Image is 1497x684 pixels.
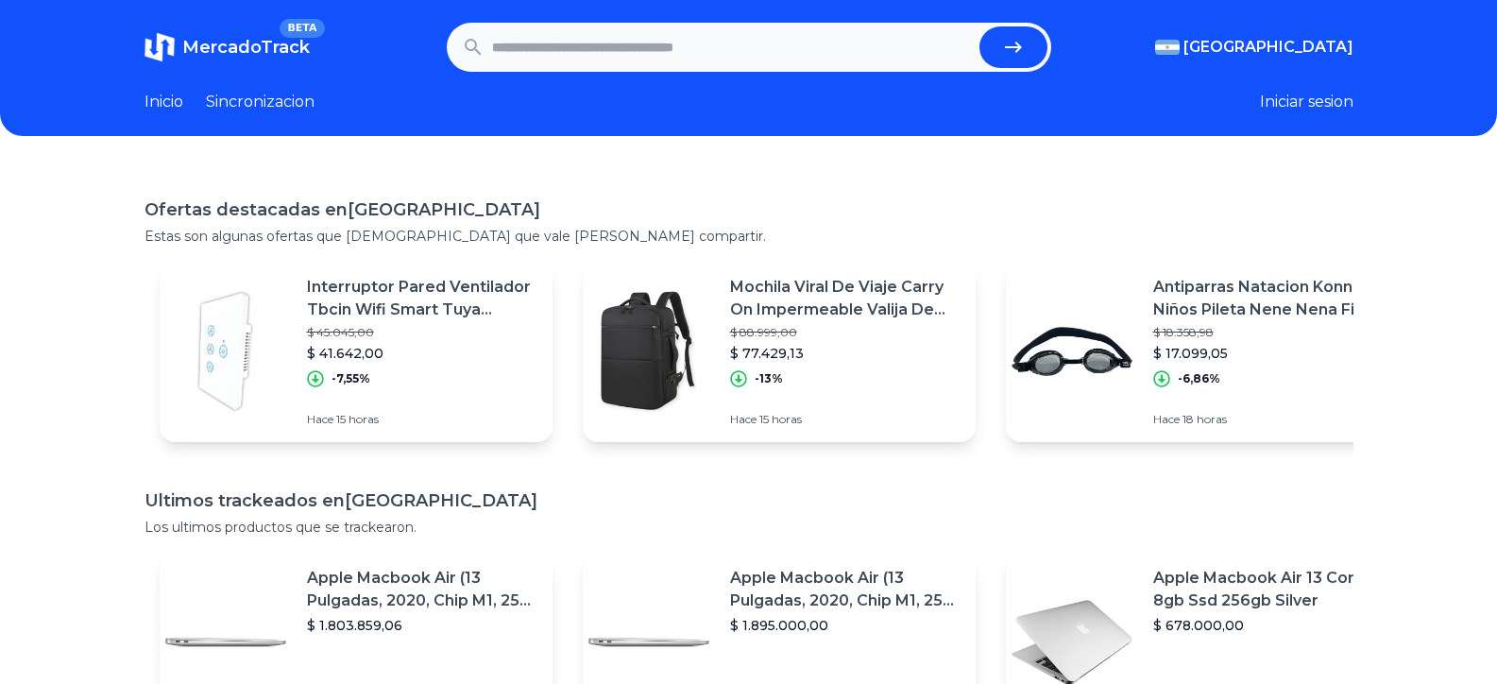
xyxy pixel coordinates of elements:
a: Featured imageInterruptor Pared Ventilador Tbcin Wifi Smart Tuya Smartlife Color [PERSON_NAME]$ 4... [160,261,553,442]
p: $ 88.999,00 [730,325,961,340]
p: Apple Macbook Air (13 Pulgadas, 2020, Chip M1, 256 Gb De Ssd, 8 Gb De Ram) - Plata [730,567,961,612]
p: $ 678.000,00 [1153,616,1384,635]
p: Apple Macbook Air 13 Core I5 8gb Ssd 256gb Silver [1153,567,1384,612]
p: Apple Macbook Air (13 Pulgadas, 2020, Chip M1, 256 Gb De Ssd, 8 Gb De Ram) - Plata [307,567,537,612]
a: Sincronizacion [206,91,315,113]
p: $ 1.803.859,06 [307,616,537,635]
button: Iniciar sesion [1260,91,1353,113]
p: Mochila Viral De Viaje Carry On Impermeable Valija De Mano [730,276,961,321]
a: Featured imageMochila Viral De Viaje Carry On Impermeable Valija De Mano$ 88.999,00$ 77.429,13-13... [583,261,976,442]
p: Interruptor Pared Ventilador Tbcin Wifi Smart Tuya Smartlife Color [PERSON_NAME] [307,276,537,321]
span: [GEOGRAPHIC_DATA] [1183,36,1353,59]
span: BETA [280,19,324,38]
img: MercadoTrack [145,32,175,62]
p: Estas son algunas ofertas que [DEMOGRAPHIC_DATA] que vale [PERSON_NAME] compartir. [145,227,1353,246]
img: Featured image [1006,285,1138,418]
p: $ 17.099,05 [1153,344,1384,363]
p: Antiparras Natacion Konna Niños Pileta Nene Nena Filtro Uv [1153,276,1384,321]
p: -7,55% [332,371,370,386]
p: Hace 15 horas [730,412,961,427]
img: Argentina [1155,40,1180,55]
p: $ 45.045,00 [307,325,537,340]
a: Featured imageAntiparras Natacion Konna Niños Pileta Nene Nena Filtro Uv$ 18.358,98$ 17.099,05-6,... [1006,261,1399,442]
p: -13% [755,371,783,386]
h1: Ofertas destacadas en [GEOGRAPHIC_DATA] [145,197,1353,223]
img: Featured image [583,285,715,418]
p: $ 41.642,00 [307,344,537,363]
p: -6,86% [1178,371,1220,386]
p: Hace 15 horas [307,412,537,427]
p: $ 77.429,13 [730,344,961,363]
img: Featured image [160,285,292,418]
h1: Ultimos trackeados en [GEOGRAPHIC_DATA] [145,487,1353,514]
span: MercadoTrack [182,37,310,58]
a: MercadoTrackBETA [145,32,310,62]
p: $ 1.895.000,00 [730,616,961,635]
button: [GEOGRAPHIC_DATA] [1155,36,1353,59]
a: Inicio [145,91,183,113]
p: Los ultimos productos que se trackearon. [145,518,1353,537]
p: Hace 18 horas [1153,412,1384,427]
p: $ 18.358,98 [1153,325,1384,340]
